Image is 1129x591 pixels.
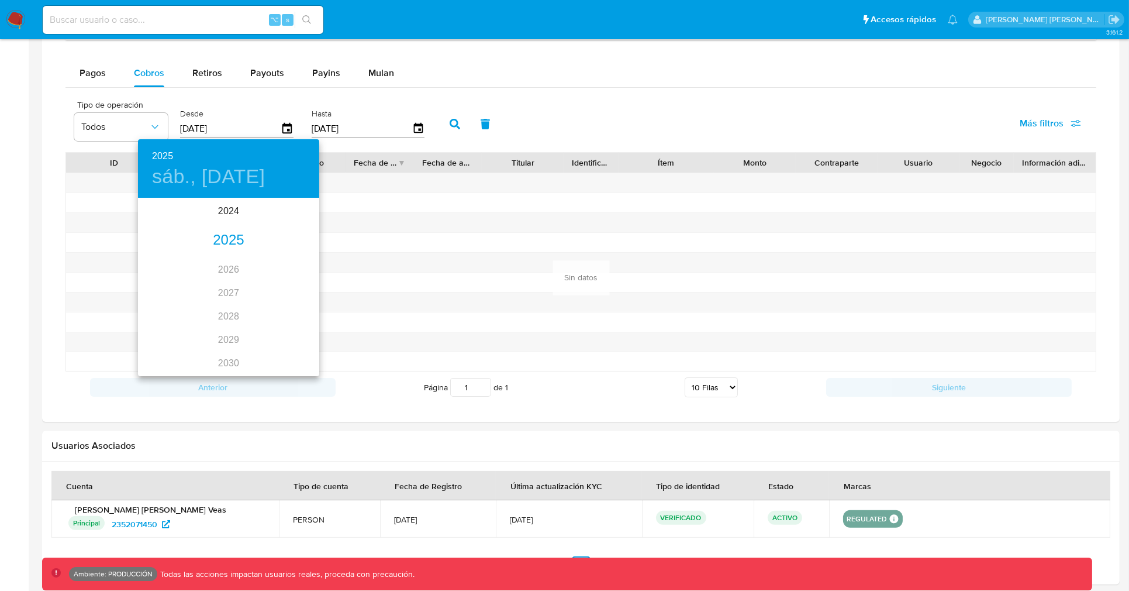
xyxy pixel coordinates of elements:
[138,200,319,223] div: 2024
[152,164,265,189] button: sáb., [DATE]
[152,148,173,164] button: 2025
[138,229,319,252] div: 2025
